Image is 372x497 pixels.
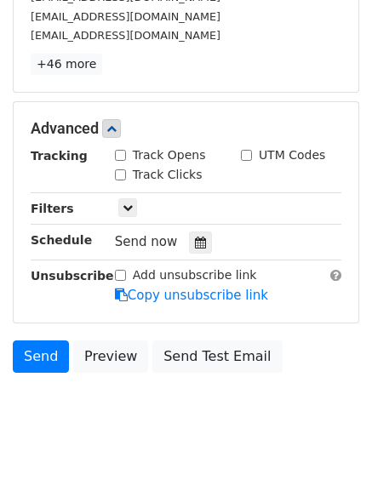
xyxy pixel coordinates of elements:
strong: Unsubscribe [31,269,114,283]
small: [EMAIL_ADDRESS][DOMAIN_NAME] [31,10,220,23]
strong: Filters [31,202,74,215]
small: [EMAIL_ADDRESS][DOMAIN_NAME] [31,29,220,42]
iframe: Chat Widget [287,415,372,497]
a: +46 more [31,54,102,75]
strong: Tracking [31,149,88,163]
a: Preview [73,340,148,373]
h5: Advanced [31,119,341,138]
a: Copy unsubscribe link [115,288,268,303]
a: Send [13,340,69,373]
label: Track Opens [133,146,206,164]
label: Track Clicks [133,166,203,184]
strong: Schedule [31,233,92,247]
label: Add unsubscribe link [133,266,257,284]
label: UTM Codes [259,146,325,164]
a: Send Test Email [152,340,282,373]
span: Send now [115,234,178,249]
